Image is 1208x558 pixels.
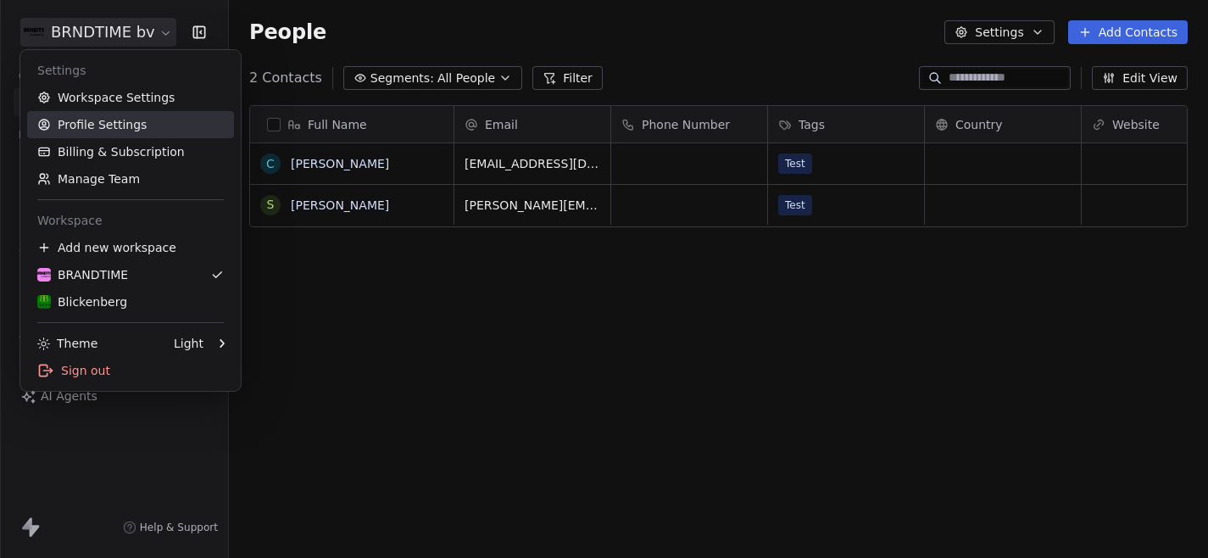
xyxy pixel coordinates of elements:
[27,234,234,261] div: Add new workspace
[27,57,234,84] div: Settings
[27,357,234,384] div: Sign out
[27,111,234,138] a: Profile Settings
[27,207,234,234] div: Workspace
[37,295,51,309] img: logo-blickenberg-feestzalen_800.png
[27,84,234,111] a: Workspace Settings
[27,165,234,193] a: Manage Team
[37,293,127,310] div: Blickenberg
[174,335,203,352] div: Light
[27,138,234,165] a: Billing & Subscription
[37,268,51,282] img: Kopie%20van%20LOGO%20BRNDTIME%20WIT%20PNG%20(1).png
[37,266,128,283] div: BRANDTIME
[37,335,97,352] div: Theme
